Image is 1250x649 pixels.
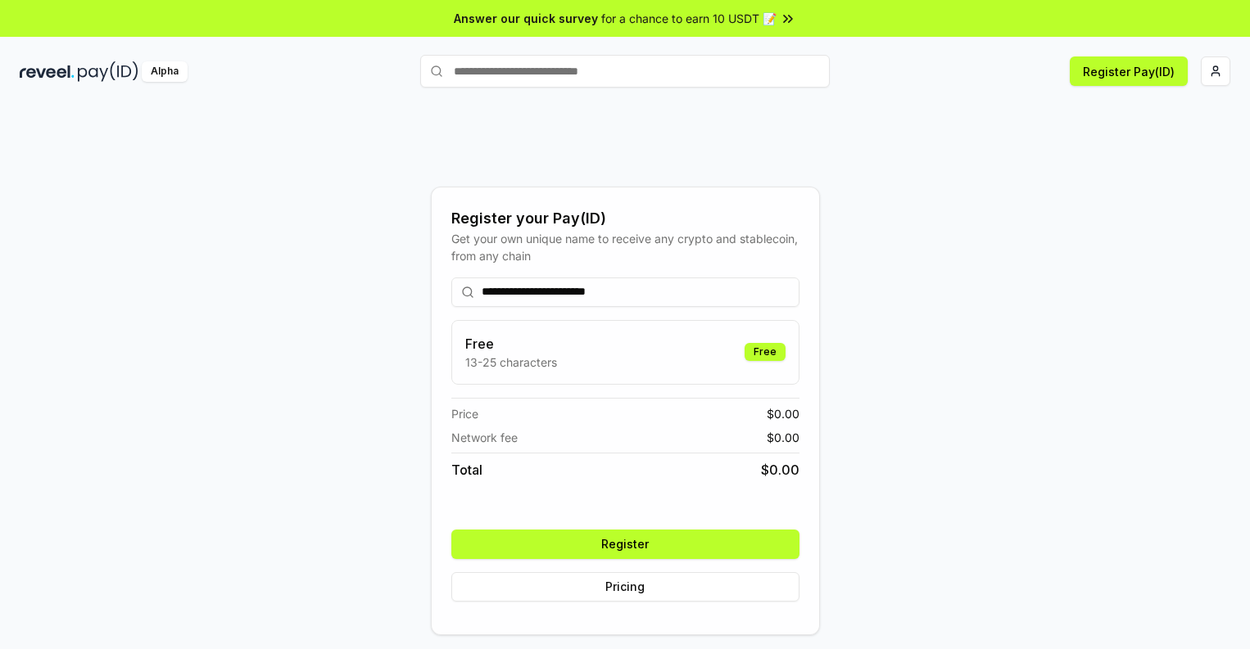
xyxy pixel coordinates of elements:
[451,460,482,480] span: Total
[601,10,777,27] span: for a chance to earn 10 USDT 📝
[745,343,786,361] div: Free
[465,354,557,371] p: 13-25 characters
[451,530,799,559] button: Register
[454,10,598,27] span: Answer our quick survey
[451,572,799,602] button: Pricing
[142,61,188,82] div: Alpha
[20,61,75,82] img: reveel_dark
[767,405,799,422] span: $ 0.00
[451,405,478,422] span: Price
[451,429,518,446] span: Network fee
[465,334,557,354] h3: Free
[761,460,799,480] span: $ 0.00
[451,207,799,230] div: Register your Pay(ID)
[767,429,799,446] span: $ 0.00
[78,61,138,82] img: pay_id
[451,230,799,264] div: Get your own unique name to receive any crypto and stablecoin, from any chain
[1070,56,1188,86] button: Register Pay(ID)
